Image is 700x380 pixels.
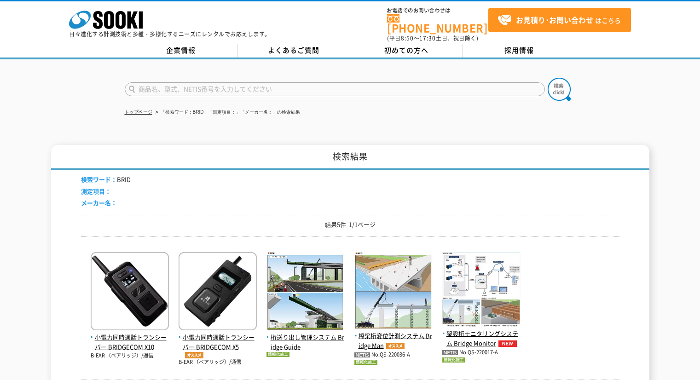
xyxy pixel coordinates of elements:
a: 橋梁桁変位計測システム Bridge Manオススメ [354,322,433,350]
a: 桁送り出し管理システム Bridge Guide [266,323,345,351]
span: メーカー名： [81,198,117,207]
span: 小電力同時通話トランシーバー BRIDGECOM X5 [179,333,257,358]
p: 結果5件 1/1ページ [81,220,619,230]
a: 初めての方へ [350,44,463,58]
a: 企業情報 [125,44,237,58]
a: トップページ [125,109,152,115]
img: 情報化施工 [442,357,465,363]
span: 小電力同時通話トランシーバー BRIDGECOM X10 [91,333,169,352]
img: BRIDGECOM X5 [179,252,257,333]
a: [PHONE_NUMBER] [387,14,488,33]
img: btn_search.png [548,78,571,101]
a: 小電力同時通話トランシーバー BRIDGECOM X5オススメ [179,323,257,358]
p: B-EAR （ベアリッジ）/通信 [179,358,257,366]
span: 桁送り出し管理システム Bridge Guide [266,333,345,352]
span: 初めての方へ [384,45,428,55]
input: 商品名、型式、NETIS番号を入力してください [125,82,545,96]
p: B-EAR （ベアリッジ）/通信 [91,352,169,360]
img: 情報化施工 [354,360,377,365]
span: 8:50 [401,34,414,42]
img: 桁送り出し管理システム Bridge Guide [266,252,345,333]
span: 橋梁桁変位計測システム Bridge Man [354,331,433,351]
strong: お見積り･お問い合わせ [516,14,593,25]
img: 情報化施工 [266,352,289,357]
img: オススメ [384,343,407,349]
span: はこちら [498,13,621,27]
p: No.QS-220017-A [442,348,521,357]
span: 架設桁モニタリングシステム Bridge Monitor [442,329,521,348]
p: 日々進化する計測技術と多種・多様化するニーズにレンタルでお応えします。 [69,31,271,37]
span: 測定項目： [81,187,111,196]
a: よくあるご質問 [237,44,350,58]
span: 17:30 [419,34,436,42]
img: BRIDGECOM X10 [91,252,169,333]
a: 小電力同時通話トランシーバー BRIDGECOM X10 [91,323,169,351]
img: NEW [496,340,519,347]
a: お見積り･お問い合わせはこちら [488,8,631,32]
li: 「検索ワード：BRID」「測定項目：」「メーカー名：」の検索結果 [154,108,301,117]
span: お電話でのお問い合わせは [387,8,488,13]
span: (平日 ～ 土日、祝日除く) [387,34,478,42]
h1: 検索結果 [51,145,649,170]
img: 架設桁モニタリングシステム Bridge Monitor [442,252,521,329]
a: 採用情報 [463,44,576,58]
li: BRID [81,175,131,184]
img: オススメ [183,352,206,358]
span: 検索ワード： [81,175,117,184]
a: 架設桁モニタリングシステム Bridge MonitorNEW [442,319,521,348]
img: 橋梁桁変位計測システム Bridge Man [354,252,433,331]
p: No.QS-220036-A [354,350,433,360]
